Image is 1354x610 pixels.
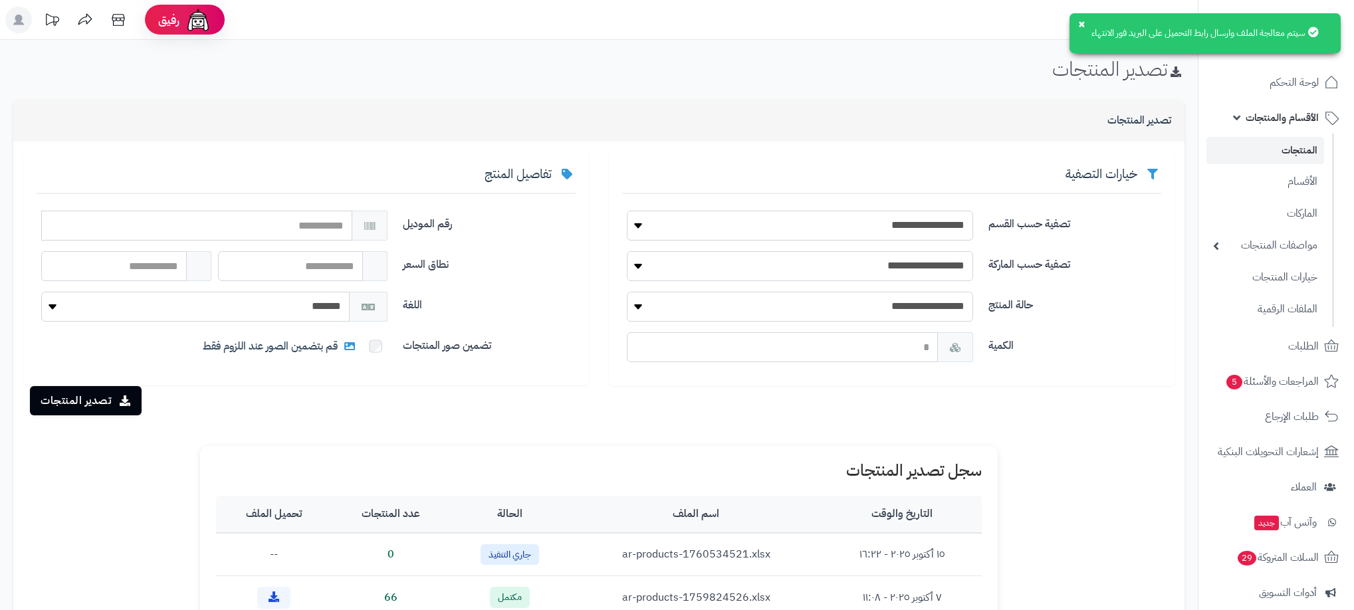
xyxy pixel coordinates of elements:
[1236,548,1319,567] span: السلات المتروكة
[1206,330,1346,362] a: الطلبات
[983,292,1167,313] label: حالة المنتج
[1070,13,1341,53] div: سيتم معالجة الملف وارسال رابط التحميل على البريد فور الانتهاء
[216,533,331,576] td: --
[1288,337,1319,356] span: الطلبات
[983,251,1167,272] label: تصفية حسب الماركة
[216,496,331,533] th: تحميل الملف
[1206,542,1346,573] a: السلات المتروكة29
[490,587,530,608] span: مكتمل
[485,165,552,183] span: تفاصيل المنتج
[1246,108,1319,127] span: الأقسام والمنتجات
[1107,115,1171,127] h3: تصدير المنتجات
[1206,167,1324,196] a: الأقسام
[570,496,823,533] th: اسم الملف
[203,339,358,354] span: قم بتضمين الصور عند اللزوم فقط
[823,533,982,576] td: ١٥ أكتوبر ٢٠٢٥ - ١٦:٢٢
[1206,66,1346,98] a: لوحة التحكم
[1265,407,1319,426] span: طلبات الإرجاع
[1052,58,1185,80] h1: تصدير المنتجات
[1206,365,1346,397] a: المراجعات والأسئلة5
[216,462,982,479] h1: سجل تصدير المنتجات
[158,12,179,28] span: رفيق
[983,332,1167,354] label: الكمية
[1206,231,1324,260] a: مواصفات المنتجات
[1253,513,1317,532] span: وآتس آب
[823,496,982,533] th: التاريخ والوقت
[331,533,450,576] td: 0
[397,332,581,354] label: تضمين صور المنتجات
[1206,436,1346,468] a: إشعارات التحويلات البنكية
[370,340,382,353] input: قم بتضمين الصور عند اللزوم فقط
[1218,443,1319,461] span: إشعارات التحويلات البنكية
[185,7,211,33] img: ai-face.png
[1206,295,1324,324] a: الملفات الرقمية
[331,496,450,533] th: عدد المنتجات
[1270,73,1319,92] span: لوحة التحكم
[1206,506,1346,538] a: وآتس آبجديد
[1066,165,1137,183] span: خيارات التصفية
[1254,516,1279,530] span: جديد
[1237,550,1257,565] span: 29
[1206,471,1346,503] a: العملاء
[1291,478,1317,496] span: العملاء
[35,7,68,37] a: تحديثات المنصة
[451,496,570,533] th: الحالة
[397,251,581,272] label: نطاق السعر
[397,211,581,232] label: رقم الموديل
[481,544,539,565] span: جاري التنفيذ
[570,533,823,576] td: ar-products-1760534521.xlsx
[397,292,581,313] label: اللغة
[1206,263,1324,292] a: خيارات المنتجات
[1206,137,1324,164] a: المنتجات
[1226,374,1242,389] span: 5
[1206,199,1324,228] a: الماركات
[1259,583,1317,602] span: أدوات التسويق
[1206,401,1346,433] a: طلبات الإرجاع
[1076,19,1087,29] button: ×
[983,211,1167,232] label: تصفية حسب القسم
[1206,577,1346,609] a: أدوات التسويق
[30,386,142,415] button: تصدير المنتجات
[1225,372,1319,391] span: المراجعات والأسئلة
